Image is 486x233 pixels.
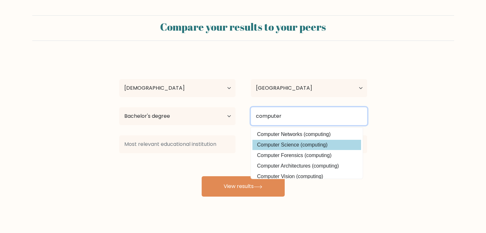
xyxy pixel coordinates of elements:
option: Computer Networks (computing) [252,129,361,139]
option: Computer Science (computing) [252,140,361,150]
button: View results [202,176,285,197]
input: Most relevant educational institution [119,135,235,153]
option: Computer Forensics (computing) [252,150,361,161]
option: Computer Architectures (computing) [252,161,361,171]
h2: Compare your results to your peers [36,21,450,33]
input: What did you study? [251,107,367,125]
option: Computer Vision (computing) [252,171,361,182]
